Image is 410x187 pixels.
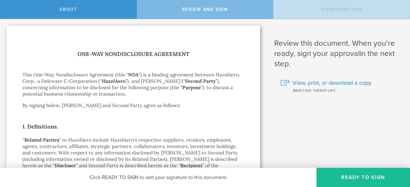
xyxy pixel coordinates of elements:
[322,7,361,12] span: Confirmation
[316,168,410,187] button: Ready to Sign
[22,102,244,109] p: By signing below, [PERSON_NAME] and Second Party agree as follows:
[22,50,244,59] h1: One-Way Nondisclosure Agreement
[180,162,202,168] strong: Recipient
[24,137,59,143] strong: Related Parties
[59,7,77,12] span: About
[182,84,201,90] strong: Purpose
[281,87,400,93] div: Awaiting signature
[128,72,139,78] strong: NDA
[22,72,244,97] p: This One-Way Nondisclosure Agreement (this “ ”) is a binding agreement between HazelAero, Corp., ...
[55,162,76,168] strong: Discloser
[182,7,228,12] span: Review and sign
[274,38,400,69] h1: Review this document. When you’re ready, sign your approval in the next step.
[22,121,244,132] h2: 1. Definitions.
[185,78,216,84] strong: Second Party
[293,79,372,87] span: View, print, or download a copy.
[102,78,126,84] strong: HazelAero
